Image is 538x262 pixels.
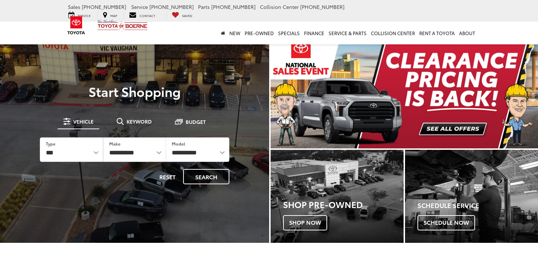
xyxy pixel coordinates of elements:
[283,215,327,230] span: Shop Now
[300,3,345,10] span: [PHONE_NUMBER]
[97,19,148,32] img: Vic Vaughan Toyota of Boerne
[219,22,227,44] a: Home
[110,13,117,18] span: Map
[271,150,404,243] div: Toyota
[417,202,538,209] h4: Schedule Service
[30,84,239,98] p: Start Shopping
[127,119,152,124] span: Keyword
[283,200,404,209] h3: Shop Pre-Owned
[271,150,404,243] a: Shop Pre-Owned Shop Now
[124,11,161,19] a: Contact
[97,11,122,19] a: Map
[260,3,299,10] span: Collision Center
[78,13,91,18] span: Service
[153,169,182,184] button: Reset
[109,141,121,147] label: Make
[369,22,417,44] a: Collision Center
[227,22,243,44] a: New
[131,3,148,10] span: Service
[186,119,206,124] span: Budget
[417,22,457,44] a: Rent a Toyota
[172,141,185,147] label: Model
[211,3,256,10] span: [PHONE_NUMBER]
[417,215,475,230] span: Schedule Now
[302,22,326,44] a: Finance
[498,50,538,134] button: Click to view next picture.
[326,22,369,44] a: Service & Parts: Opens in a new tab
[182,13,192,18] span: Saved
[405,150,538,243] div: Toyota
[166,11,198,19] a: My Saved Vehicles
[271,50,311,134] button: Click to view previous picture.
[405,150,538,243] a: Schedule Service Schedule Now
[82,3,126,10] span: [PHONE_NUMBER]
[276,22,302,44] a: Specials
[457,22,477,44] a: About
[243,22,276,44] a: Pre-Owned
[73,119,94,124] span: Vehicle
[63,14,90,37] img: Toyota
[63,11,96,19] a: Service
[139,13,155,18] span: Contact
[46,141,55,147] label: Type
[68,3,80,10] span: Sales
[149,3,194,10] span: [PHONE_NUMBER]
[198,3,210,10] span: Parts
[183,169,229,184] button: Search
